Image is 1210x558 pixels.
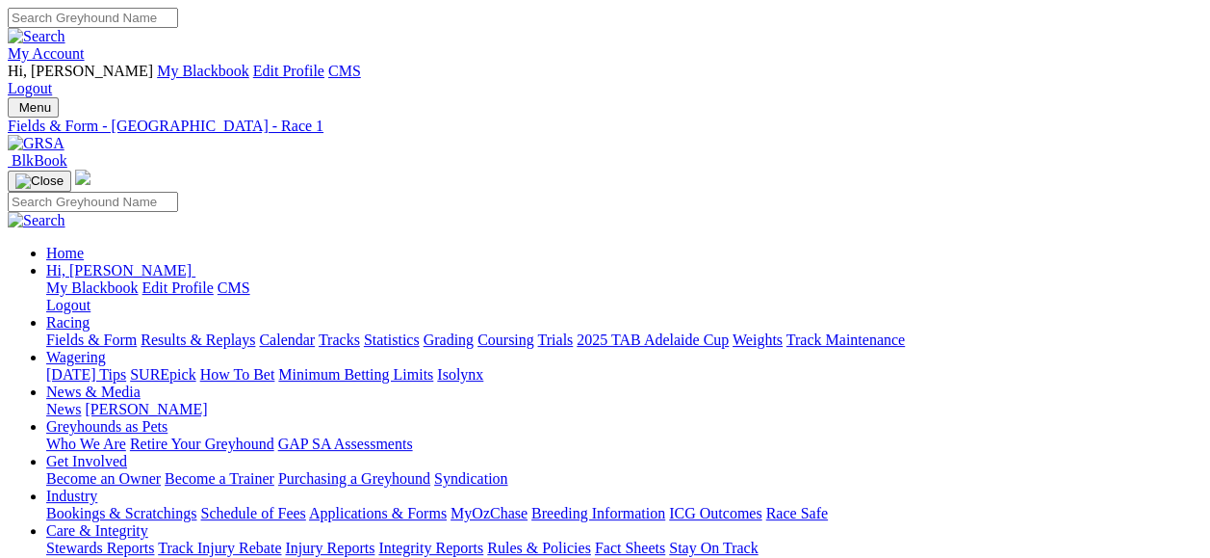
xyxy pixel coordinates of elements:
[253,63,324,79] a: Edit Profile
[46,245,84,261] a: Home
[46,470,1202,488] div: Get Involved
[8,45,85,62] a: My Account
[8,192,178,212] input: Search
[378,540,483,556] a: Integrity Reports
[200,505,305,521] a: Schedule of Fees
[46,332,137,348] a: Fields & Form
[85,401,207,417] a: [PERSON_NAME]
[487,540,591,556] a: Rules & Policies
[8,212,65,229] img: Search
[765,505,827,521] a: Race Safe
[669,540,758,556] a: Stay On Track
[278,436,413,452] a: GAP SA Assessments
[8,80,52,96] a: Logout
[46,384,141,400] a: News & Media
[437,366,483,383] a: Isolynx
[157,63,249,79] a: My Blackbook
[8,28,65,45] img: Search
[19,100,51,115] span: Menu
[328,63,361,79] a: CMS
[75,170,90,185] img: logo-grsa-white.png
[141,332,255,348] a: Results & Replays
[46,262,195,279] a: Hi, [PERSON_NAME]
[733,332,783,348] a: Weights
[319,332,360,348] a: Tracks
[364,332,420,348] a: Statistics
[15,173,64,189] img: Close
[8,63,1202,97] div: My Account
[46,505,1202,522] div: Industry
[537,332,573,348] a: Trials
[46,366,1202,384] div: Wagering
[165,470,274,487] a: Become a Trainer
[46,314,90,331] a: Racing
[8,171,71,192] button: Toggle navigation
[8,118,1202,135] a: Fields & Form - [GEOGRAPHIC_DATA] - Race 1
[46,436,126,452] a: Who We Are
[424,332,474,348] a: Grading
[46,401,1202,418] div: News & Media
[46,401,81,417] a: News
[46,418,167,435] a: Greyhounds as Pets
[46,297,90,313] a: Logout
[46,349,106,365] a: Wagering
[218,279,250,296] a: CMS
[434,470,507,487] a: Syndication
[285,540,374,556] a: Injury Reports
[46,540,154,556] a: Stewards Reports
[46,453,127,469] a: Get Involved
[46,522,148,539] a: Care & Integrity
[451,505,528,521] a: MyOzChase
[158,540,281,556] a: Track Injury Rebate
[577,332,729,348] a: 2025 TAB Adelaide Cup
[595,540,665,556] a: Fact Sheets
[130,436,274,452] a: Retire Your Greyhound
[8,8,178,28] input: Search
[8,135,64,152] img: GRSA
[46,279,1202,314] div: Hi, [PERSON_NAME]
[309,505,447,521] a: Applications & Forms
[46,279,139,296] a: My Blackbook
[200,366,275,383] a: How To Bet
[142,279,214,296] a: Edit Profile
[531,505,665,521] a: Breeding Information
[278,470,430,487] a: Purchasing a Greyhound
[259,332,315,348] a: Calendar
[278,366,433,383] a: Minimum Betting Limits
[786,332,905,348] a: Track Maintenance
[46,470,161,487] a: Become an Owner
[46,332,1202,349] div: Racing
[46,505,196,521] a: Bookings & Scratchings
[130,366,195,383] a: SUREpick
[12,152,67,169] span: BlkBook
[46,488,97,504] a: Industry
[669,505,761,521] a: ICG Outcomes
[46,366,126,383] a: [DATE] Tips
[46,540,1202,557] div: Care & Integrity
[46,262,192,279] span: Hi, [PERSON_NAME]
[8,152,67,169] a: BlkBook
[8,97,59,118] button: Toggle navigation
[46,436,1202,453] div: Greyhounds as Pets
[477,332,534,348] a: Coursing
[8,63,153,79] span: Hi, [PERSON_NAME]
